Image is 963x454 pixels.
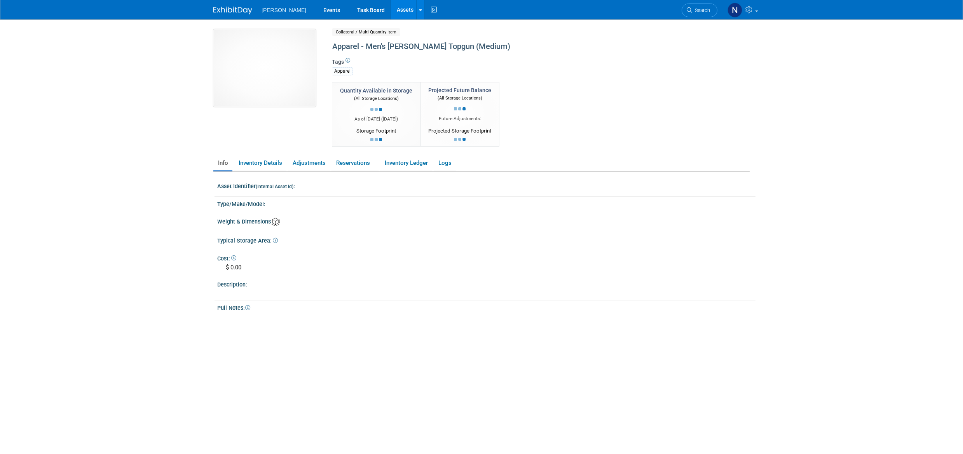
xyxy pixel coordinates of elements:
div: (All Storage Locations) [340,94,412,102]
div: Cost: [217,253,755,262]
div: Weight & Dimensions [217,216,755,226]
div: Projected Future Balance [428,86,491,94]
div: $ 0.00 [223,262,750,274]
span: Typical Storage Area: [217,237,278,244]
div: Description: [217,279,755,288]
a: Info [213,156,232,170]
a: Reservations [331,156,379,170]
div: Asset Identifier : [217,180,755,190]
a: Adjustments [288,156,330,170]
small: (Internal Asset Id) [256,184,293,189]
div: Storage Footprint [340,125,412,135]
div: Apparel [332,67,353,75]
span: [DATE] [383,116,396,122]
a: Logs [434,156,456,170]
span: Collateral / Multi-Quantity Item [332,28,400,36]
div: As of [DATE] ( ) [340,116,412,122]
img: Nicky Walker [727,3,742,17]
div: Future Adjustments: [428,115,491,122]
div: Type/Make/Model: [217,198,755,208]
img: loading... [370,108,382,111]
img: loading... [454,107,466,110]
div: Pull Notes: [217,302,755,312]
div: Quantity Available in Storage [340,87,412,94]
div: Apparel - Men's [PERSON_NAME] Topgun (Medium) [330,40,686,54]
span: Search [692,7,710,13]
img: loading... [370,138,382,141]
img: ExhibitDay [213,7,252,14]
span: [PERSON_NAME] [262,7,306,13]
div: Tags [332,58,686,80]
div: (All Storage Locations) [428,94,491,101]
a: Search [682,3,717,17]
img: loading... [454,138,466,141]
img: Asset Weight and Dimensions [272,218,280,226]
img: View Images [213,29,316,107]
a: Inventory Details [234,156,286,170]
div: Projected Storage Footprint [428,125,491,135]
a: Inventory Ledger [380,156,432,170]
